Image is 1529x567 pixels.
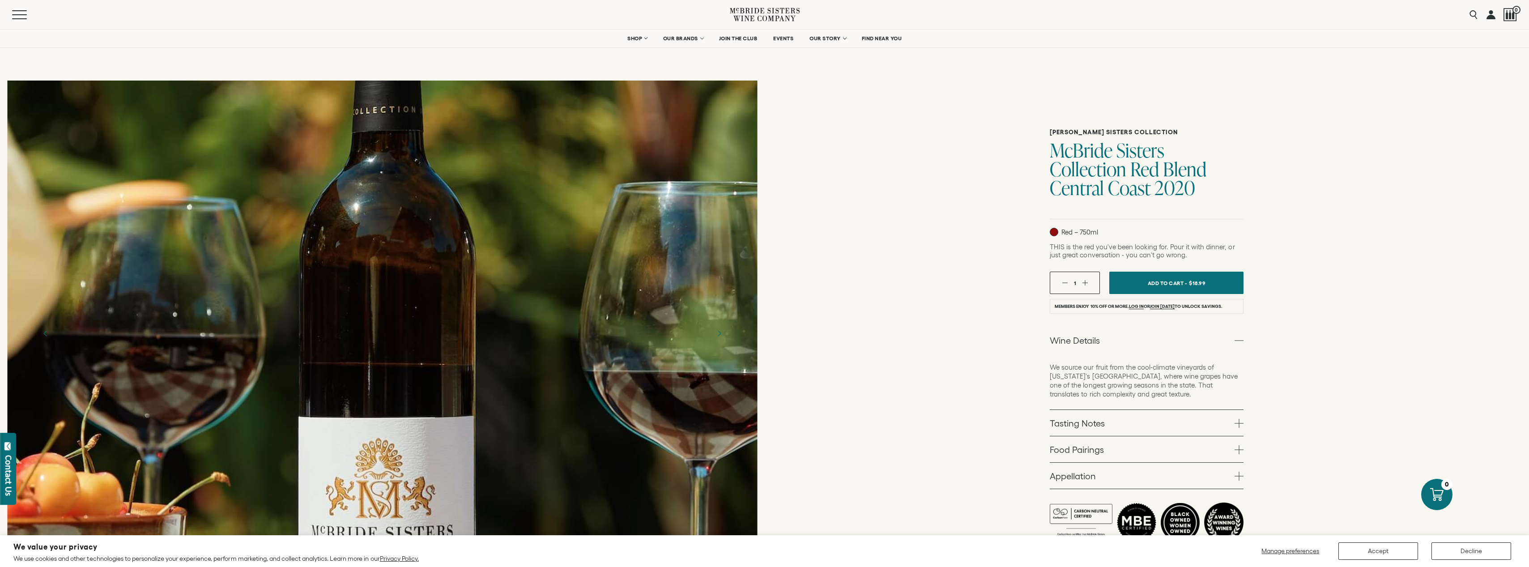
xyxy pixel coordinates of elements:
p: We use cookies and other technologies to personalize your experience, perform marketing, and coll... [13,554,419,563]
a: OUR STORY [804,30,852,47]
a: Wine Details [1050,327,1244,353]
a: SHOP [622,30,653,47]
button: Previous [34,322,57,345]
a: Tasting Notes [1050,410,1244,436]
button: Next [707,322,731,345]
a: Privacy Policy. [380,555,419,562]
button: Mobile Menu Trigger [12,10,44,19]
span: 0 [1512,6,1520,14]
span: JOIN THE CLUB [719,35,758,42]
a: Log in [1129,304,1144,309]
a: JOIN THE CLUB [713,30,763,47]
button: Accept [1338,542,1418,560]
a: FIND NEAR YOU [856,30,908,47]
span: OUR STORY [809,35,841,42]
a: Appellation [1050,463,1244,489]
div: 0 [1441,479,1452,490]
span: THIS is the red you've been looking for. Pour it with dinner, or just great conversation - you ca... [1050,243,1235,259]
span: SHOP [627,35,643,42]
div: Contact Us [4,455,13,496]
button: Add To Cart - $18.99 [1109,272,1244,294]
h2: We value your privacy [13,543,419,551]
h6: [PERSON_NAME] Sisters Collection [1050,128,1244,136]
span: FIND NEAR YOU [862,35,902,42]
span: $18.99 [1189,277,1205,290]
span: EVENTS [773,35,793,42]
span: Add To Cart - [1148,277,1187,290]
a: join [DATE] [1150,304,1175,309]
span: 1 [1074,280,1076,286]
button: Decline [1431,542,1511,560]
h1: McBride Sisters Collection Red Blend Central Coast 2020 [1050,141,1244,197]
a: EVENTS [767,30,799,47]
span: Manage preferences [1261,547,1319,554]
a: OUR BRANDS [657,30,709,47]
p: We source our fruit from the cool-climate vineyards of [US_STATE]'s [GEOGRAPHIC_DATA], where wine... [1050,363,1244,399]
li: Members enjoy 10% off or more. or to unlock savings. [1050,299,1244,314]
p: Red – 750ml [1050,228,1098,236]
span: OUR BRANDS [663,35,698,42]
a: Food Pairings [1050,436,1244,462]
button: Manage preferences [1256,542,1325,560]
